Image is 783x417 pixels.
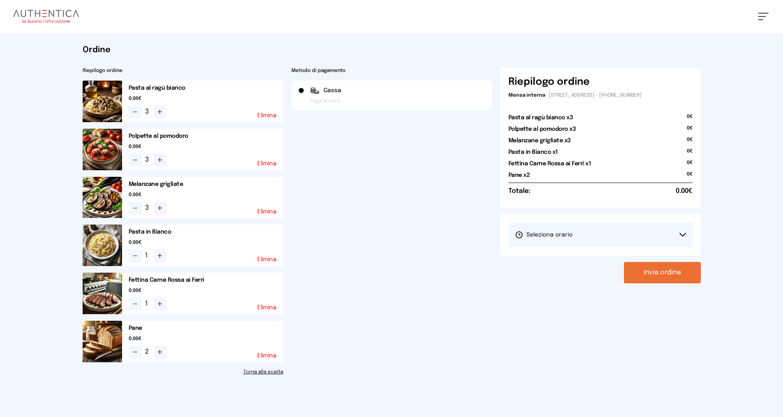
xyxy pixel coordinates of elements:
span: 0.00€ [129,239,283,246]
span: Seleziona orario [515,231,573,239]
h2: Melanzane grigliate x3 [508,137,571,145]
h2: Pane [129,324,283,332]
h2: Pane x2 [508,171,530,179]
span: 3 [145,203,150,213]
h2: Polpette al pomodoro [129,132,283,140]
span: 0.00€ [676,186,693,196]
span: 0.00€ [129,287,283,294]
span: 3 [145,107,150,117]
h2: Fettina Carne Rossa ai Ferri [129,276,283,284]
img: media [83,81,122,122]
h2: Pasta in Bianco x1 [508,148,558,156]
span: 0€ [687,125,693,137]
span: 1 [145,299,150,309]
h2: Riepilogo ordine [83,67,283,74]
button: Elimina [257,257,277,262]
h1: Ordine [83,44,701,56]
span: 0.00€ [129,336,283,342]
span: Cassa [323,86,341,95]
a: Torna alla scelta [83,369,283,375]
span: 0€ [687,148,693,160]
span: Paga al ritiro [310,98,340,104]
h2: Melanzane grigliate [129,180,283,188]
button: Invia ordine [624,262,701,283]
span: 0€ [687,160,693,171]
span: 0.00€ [129,192,283,198]
span: 0€ [687,137,693,148]
img: media [83,273,122,314]
img: media [83,225,122,266]
span: 1 [145,251,150,261]
h2: Polpette al pomodoro x3 [508,125,576,133]
h2: Pasta al ragù bianco [129,84,283,92]
span: 3 [145,155,150,165]
span: 0€ [687,114,693,125]
button: Seleziona orario [508,222,693,247]
h2: Pasta al ragù bianco x3 [508,114,573,122]
span: 0€ [687,171,693,183]
img: media [83,177,122,218]
span: 0.00€ [129,144,283,150]
button: Elimina [257,161,277,167]
h2: Pasta in Bianco [129,228,283,236]
img: logo.8f33a47.png [13,10,79,23]
span: 2 [145,347,150,357]
button: Elimina [257,353,277,359]
h6: Totale: [508,186,530,196]
button: Elimina [257,305,277,310]
button: Elimina [257,113,277,118]
span: Mensa interna [508,93,545,98]
p: - [STREET_ADDRESS] - [PHONE_NUMBER] [508,92,693,99]
h2: Metodo di pagamento [291,67,492,74]
button: Elimina [257,209,277,215]
span: 0.00€ [129,95,283,102]
h2: Fettina Carne Rossa ai Ferri x1 [508,160,591,168]
h6: Riepilogo ordine [508,76,590,89]
img: media [83,129,122,170]
img: media [83,321,122,362]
